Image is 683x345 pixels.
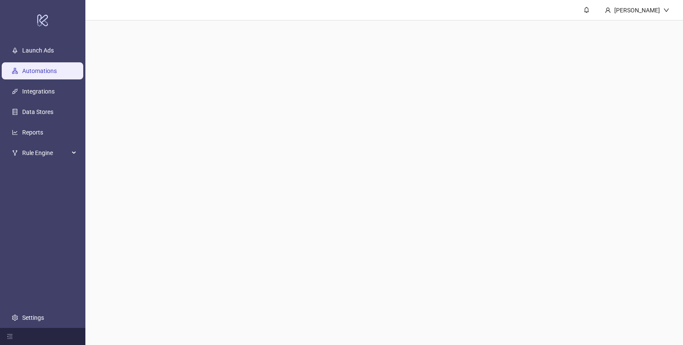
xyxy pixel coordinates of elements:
span: menu-fold [7,333,13,339]
span: down [663,7,669,13]
a: Automations [22,67,57,74]
a: Data Stores [22,108,53,115]
span: Rule Engine [22,144,69,161]
span: bell [584,7,590,13]
a: Integrations [22,88,55,95]
div: [PERSON_NAME] [611,6,663,15]
span: user [605,7,611,13]
a: Reports [22,129,43,136]
a: Settings [22,314,44,321]
span: fork [12,150,18,156]
a: Launch Ads [22,47,54,54]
